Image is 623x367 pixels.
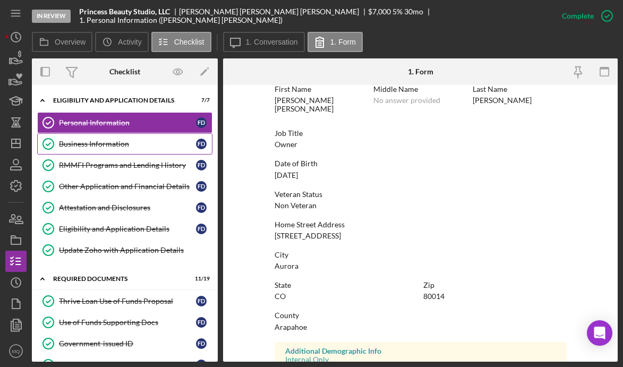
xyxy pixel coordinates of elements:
div: In Review [32,10,71,23]
button: 1. Conversation [223,32,305,52]
div: F D [196,338,207,349]
div: Middle Name [373,85,467,93]
div: [DATE] [275,171,298,180]
div: Additional Demographic Info [285,347,556,355]
div: Government-issued ID [59,339,196,348]
div: County [275,311,567,320]
div: Internal Only [285,355,556,364]
div: Business Information [59,140,196,148]
button: Complete [551,5,618,27]
div: 5 % [392,7,403,16]
label: Activity [118,38,141,46]
div: 1. Form [408,67,433,76]
button: Activity [95,32,148,52]
div: REQUIRED DOCUMENTS [53,276,183,282]
div: Other Application and Financial Details [59,182,196,191]
div: [PERSON_NAME] [PERSON_NAME] [275,96,369,113]
div: Complete [562,5,594,27]
div: CO [275,292,286,301]
div: Update Zoho with Application Details [59,246,212,254]
a: RMMFI Programs and Lending HistoryFD [37,155,212,176]
div: Personal Information [59,118,196,127]
div: [PERSON_NAME] [PERSON_NAME] [PERSON_NAME] [179,7,368,16]
button: MQ [5,340,27,362]
div: Use of Funds Supporting Docs [59,318,196,327]
div: F D [196,224,207,234]
div: Checklist [109,67,140,76]
div: Attestation and Disclosures [59,203,196,212]
div: Open Intercom Messenger [587,320,612,346]
div: State [275,281,418,289]
div: 80014 [423,292,445,301]
div: 7 / 7 [191,97,210,104]
span: $7,000 [368,7,391,16]
div: No answer provided [373,96,440,105]
div: Eligibility and Application Details [53,97,183,104]
label: 1. Conversation [246,38,298,46]
div: 11 / 19 [191,276,210,282]
div: Arapahoe [275,323,307,331]
div: [PERSON_NAME] [473,96,532,105]
div: Aurora [275,262,298,270]
div: Zip [423,281,567,289]
div: Job Title [275,129,567,138]
button: Overview [32,32,92,52]
a: Update Zoho with Application Details [37,240,212,261]
div: Thrive Loan Use of Funds Proposal [59,297,196,305]
div: City [275,251,567,259]
label: Checklist [174,38,204,46]
div: 30 mo [404,7,423,16]
div: Date of Birth [275,159,567,168]
div: Eligibility and Application Details [59,225,196,233]
button: 1. Form [308,32,363,52]
div: F D [196,181,207,192]
a: Personal InformationFD [37,112,212,133]
div: Home Street Address [275,220,567,229]
text: MQ [12,348,20,354]
button: Checklist [151,32,211,52]
div: Owner [275,140,297,149]
div: F D [196,202,207,213]
a: Government-issued IDFD [37,333,212,354]
div: Veteran Status [275,190,567,199]
a: Other Application and Financial DetailsFD [37,176,212,197]
a: Attestation and DisclosuresFD [37,197,212,218]
div: RMMFI Programs and Lending History [59,161,196,169]
label: Overview [55,38,86,46]
div: F D [196,317,207,328]
div: Non Veteran [275,201,317,210]
a: Thrive Loan Use of Funds ProposalFD [37,291,212,312]
div: 1. Personal Information ([PERSON_NAME] [PERSON_NAME]) [79,16,283,24]
b: Princess Beauty Studio, LLC [79,7,170,16]
div: F D [196,117,207,128]
div: F D [196,296,207,306]
div: [STREET_ADDRESS] [275,232,341,240]
a: Eligibility and Application DetailsFD [37,218,212,240]
div: F D [196,160,207,170]
div: F D [196,139,207,149]
div: First Name [275,85,369,93]
a: Business InformationFD [37,133,212,155]
label: 1. Form [330,38,356,46]
a: Use of Funds Supporting DocsFD [37,312,212,333]
div: Last Name [473,85,567,93]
